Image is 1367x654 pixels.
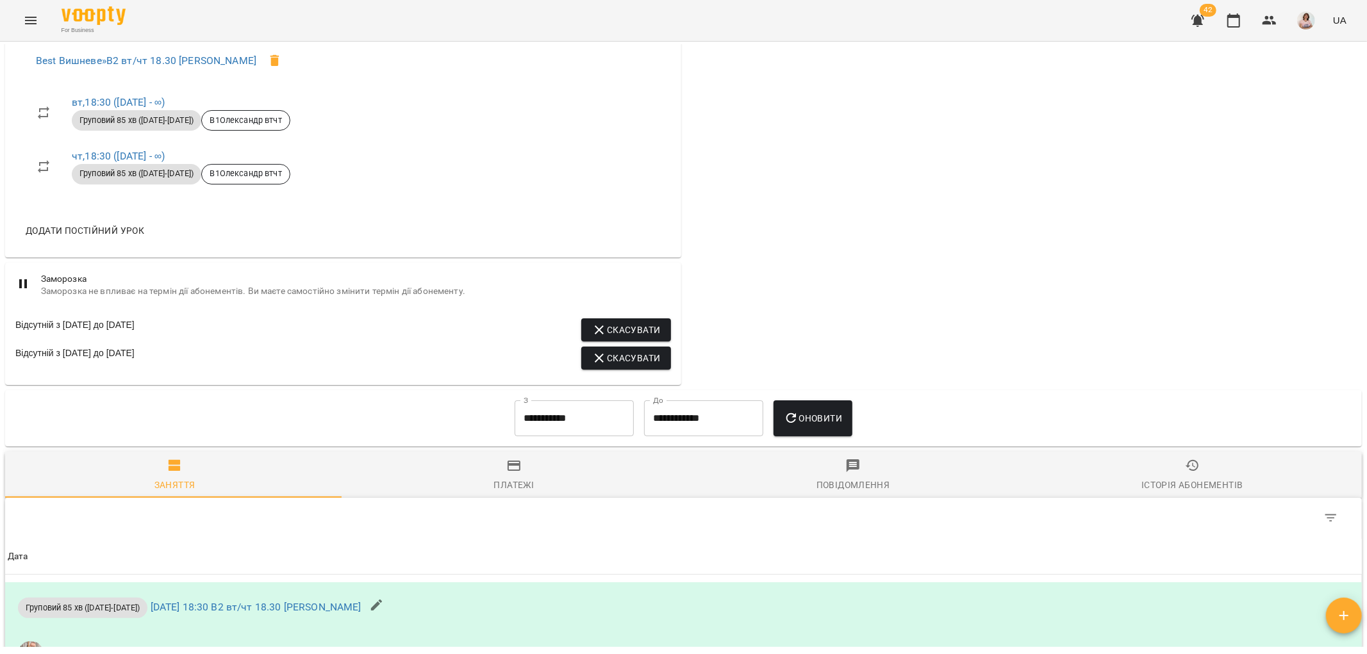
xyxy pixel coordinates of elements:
span: Скасувати [592,350,660,366]
img: a9a10fb365cae81af74a091d218884a8.jpeg [1297,12,1315,29]
span: Скасувати [592,322,660,338]
img: Voopty Logo [62,6,126,25]
span: Оновити [784,411,842,426]
span: В1Олександр втчт [202,168,289,179]
a: чт,18:30 ([DATE] - ∞) [72,150,165,162]
span: Груповий 85 хв ([DATE]-[DATE]) [72,168,201,179]
div: В1Олександр втчт [201,164,290,184]
span: UA [1333,13,1346,27]
button: Скасувати [581,318,670,341]
div: Платежі [494,477,534,493]
a: [DATE] 18:30 В2 вт/чт 18.30 [PERSON_NAME] [151,601,361,613]
button: UA [1328,8,1352,32]
span: Груповий 85 хв ([DATE]-[DATE]) [72,115,201,126]
div: Відсутній з [DATE] до [DATE] [15,318,135,341]
div: Sort [8,549,28,564]
div: Заняття [154,477,195,493]
div: Дата [8,549,28,564]
div: Історія абонементів [1141,477,1243,493]
button: Фільтр [1316,503,1346,534]
span: Заморозка не впливає на термін дії абонементів. Ви маєте самостійно змінити термін дії абонементу. [41,285,671,298]
span: В1Олександр втчт [202,115,289,126]
span: Заморозка [41,273,671,286]
span: 42 [1200,4,1216,17]
a: Best Вишневе»В2 вт/чт 18.30 [PERSON_NAME] [36,54,256,67]
span: Груповий 85 хв ([DATE]-[DATE]) [18,601,147,614]
span: For Business [62,26,126,35]
div: Table Toolbar [5,498,1362,539]
button: Menu [15,5,46,36]
button: Додати постійний урок [21,219,149,242]
a: вт,18:30 ([DATE] - ∞) [72,96,165,108]
div: В1Олександр втчт [201,110,290,131]
div: Відсутній з [DATE] до [DATE] [15,347,135,370]
button: Оновити [774,400,852,436]
span: Додати постійний урок [26,223,144,238]
button: Скасувати [581,347,670,370]
div: Повідомлення [816,477,890,493]
span: Дата [8,549,1359,564]
span: Видалити клієнта з групи В1Олександр втчт для курсу В2 вт/чт 18.30 Тарасов Олександр? [260,45,290,76]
